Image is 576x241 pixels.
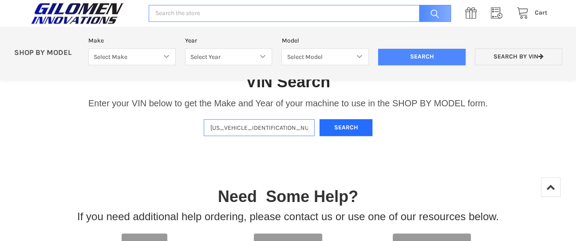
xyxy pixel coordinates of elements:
button: Search [320,119,373,136]
img: GILOMEN INNOVATIONS [28,2,126,24]
p: Need Some Help? [218,185,358,209]
h1: VIN Search [246,72,330,92]
a: GILOMEN INNOVATIONS [28,2,139,24]
a: Search by VIN [475,48,562,66]
input: Search [378,49,466,66]
span: Cart [535,9,548,16]
p: If you need additional help ordering, please contact us or use one of our resources below. [77,209,499,225]
p: SHOP BY MODEL [9,48,84,58]
a: Top of Page [541,177,560,197]
label: Year [185,36,272,45]
input: Enter VIN of your machine [204,119,315,136]
a: Cart [512,8,548,19]
label: Model [281,36,369,45]
input: Search [414,5,451,22]
p: Enter your VIN below to get the Make and Year of your machine to use in the SHOP BY MODEL form. [88,97,488,110]
input: Search the store [149,5,451,22]
label: Make [88,36,176,45]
